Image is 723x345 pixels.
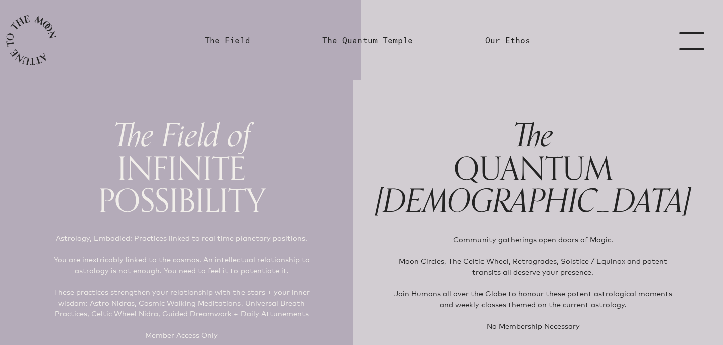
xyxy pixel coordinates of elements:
[391,234,675,331] p: Community gatherings open doors of Magic. Moon Circles, The Celtic Wheel, Retrogrades, Solstice /...
[48,233,315,341] p: Astrology, Embodied: Practices linked to real time planetary positions. You are inextricably link...
[113,109,250,162] span: The Field of
[375,175,691,228] span: [DEMOGRAPHIC_DATA]
[32,119,331,216] h1: INFINITE POSSIBILITY
[205,34,250,46] a: The Field
[513,109,553,162] span: The
[322,34,413,46] a: The Quantum Temple
[485,34,530,46] a: Our Ethos
[375,119,691,218] h1: QUANTUM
